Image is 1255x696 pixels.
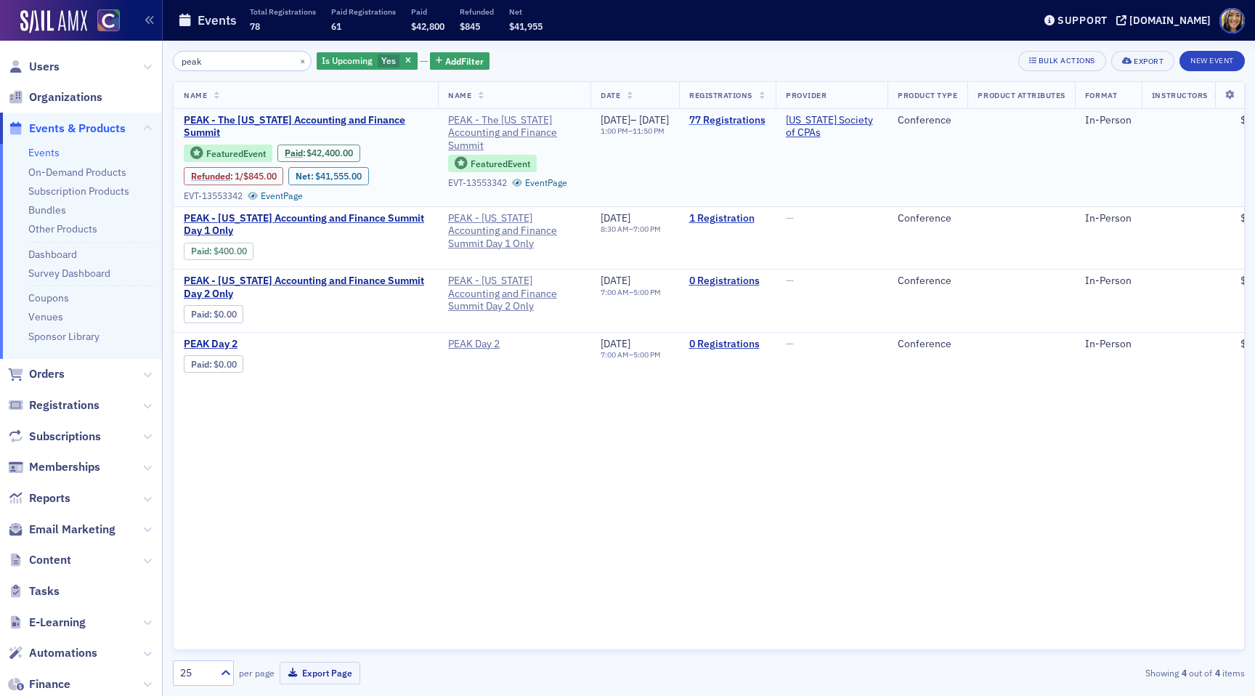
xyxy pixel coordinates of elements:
time: 7:00 PM [633,224,661,234]
span: PEAK - Colorado Accounting and Finance Summit Day 1 Only [448,212,580,251]
a: Dashboard [28,248,77,261]
time: 7:00 AM [601,287,629,297]
a: Events [28,146,60,159]
span: PEAK - The Colorado Accounting and Finance Summit [448,114,580,153]
div: Paid: 0 - $0 [184,355,243,373]
p: Paid Registrations [331,7,396,17]
a: Paid [285,147,303,158]
p: Paid [411,7,444,17]
h1: Events [198,12,237,29]
a: Other Products [28,222,97,235]
a: Paid [191,309,209,320]
a: E-Learning [8,615,86,631]
div: EVT-13553342 [448,177,507,188]
p: Refunded [460,7,494,17]
img: SailAMX [97,9,120,32]
span: : [191,359,214,370]
a: Users [8,59,60,75]
span: Net : [296,171,315,182]
span: Automations [29,645,97,661]
span: Yes [381,54,396,66]
span: Name [448,90,471,100]
span: — [786,274,794,287]
a: Automations [8,645,97,661]
span: Is Upcoming [322,54,373,66]
span: $845 [460,20,480,32]
a: Tasks [8,583,60,599]
a: Memberships [8,459,100,475]
a: EventPage [248,190,303,201]
div: Featured Event [471,160,530,168]
strong: 4 [1212,666,1222,679]
button: × [296,54,309,67]
a: On-Demand Products [28,166,126,179]
time: 5:00 PM [633,349,661,360]
a: PEAK - [US_STATE] Accounting and Finance Summit Day 2 Only [184,275,428,300]
span: Provider [786,90,826,100]
a: Finance [8,676,70,692]
span: 78 [250,20,260,32]
a: PEAK Day 2 [448,338,580,351]
span: Content [29,552,71,568]
time: 7:00 AM [601,349,629,360]
div: Showing out of items [898,666,1245,679]
a: Refunded [191,171,230,182]
span: Finance [29,676,70,692]
div: Conference [898,275,957,288]
span: PEAK - Colorado Accounting and Finance Summit Day 1 Only [184,212,428,238]
button: Export Page [280,662,360,684]
span: [DATE] [601,337,630,350]
div: 25 [180,665,212,681]
span: Instructors [1152,90,1208,100]
label: per page [239,666,275,679]
div: Conference [898,212,957,225]
span: $42,800 [411,20,444,32]
button: Export [1111,51,1174,71]
a: Email Marketing [8,522,115,538]
span: Product Type [898,90,957,100]
div: In-Person [1085,114,1132,127]
a: Content [8,552,71,568]
div: Paid: 2 - $0 [184,305,243,323]
span: Product Attributes [978,90,1065,100]
div: Featured Event [184,145,272,163]
button: AddFilter [430,52,490,70]
span: Format [1085,90,1117,100]
a: PEAK - [US_STATE] Accounting and Finance Summit Day 1 Only [184,212,428,238]
span: Name [184,90,207,100]
span: $42,400.00 [306,147,353,158]
span: : [191,171,235,182]
a: 1 Registration [689,212,765,225]
div: [DOMAIN_NAME] [1129,14,1211,27]
div: Conference [898,338,957,351]
time: 1:00 PM [601,126,628,136]
span: $0.00 [214,309,237,320]
a: Organizations [8,89,102,105]
span: $400.00 [214,246,247,256]
span: — [786,337,794,350]
span: Subscriptions [29,429,101,445]
a: Bundles [28,203,66,217]
a: PEAK - [US_STATE] Accounting and Finance Summit Day 2 Only [448,275,580,313]
a: Venues [28,310,63,323]
span: Registrations [29,397,99,413]
img: SailAMX [20,10,87,33]
span: Memberships [29,459,100,475]
div: Paid: 4 - $40000 [184,243,253,260]
button: [DOMAIN_NAME] [1116,15,1216,25]
div: – [601,114,669,127]
a: Orders [8,366,65,382]
a: Survey Dashboard [28,267,110,280]
span: E-Learning [29,615,86,631]
span: Organizations [29,89,102,105]
a: View Homepage [87,9,120,34]
span: Tasks [29,583,60,599]
a: PEAK Day 2 [184,338,428,351]
div: Refunded: 114 - $4240000 [184,167,283,185]
span: Date [601,90,620,100]
a: PEAK - The [US_STATE] Accounting and Finance Summit [448,114,580,153]
a: 0 Registrations [689,275,765,288]
span: Events & Products [29,121,126,137]
strong: 4 [1179,666,1189,679]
